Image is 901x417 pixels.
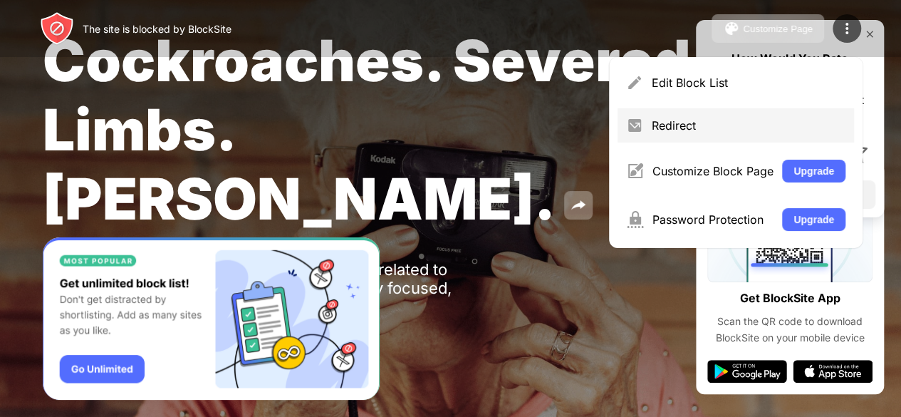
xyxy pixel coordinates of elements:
img: pallet.svg [723,20,740,37]
div: Redirect [652,118,845,133]
img: menu-customize.svg [626,163,644,180]
iframe: Banner [43,237,380,401]
img: menu-redirect.svg [626,117,643,134]
button: Upgrade [782,208,845,231]
img: share.svg [570,197,587,214]
span: Cockroaches. Severed Limbs. [PERSON_NAME]. [43,26,691,233]
img: header-logo.svg [40,11,74,46]
img: menu-password.svg [626,211,644,228]
div: Customize Block Page [652,164,774,178]
button: Upgrade [782,160,845,182]
img: menu-icon.svg [838,20,855,37]
img: menu-pencil.svg [626,74,643,91]
button: Customize Page [712,14,824,43]
div: Password Protection [652,212,774,227]
div: Edit Block List [652,76,845,90]
div: Customize Page [743,24,813,34]
div: The site is blocked by BlockSite [83,23,231,35]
